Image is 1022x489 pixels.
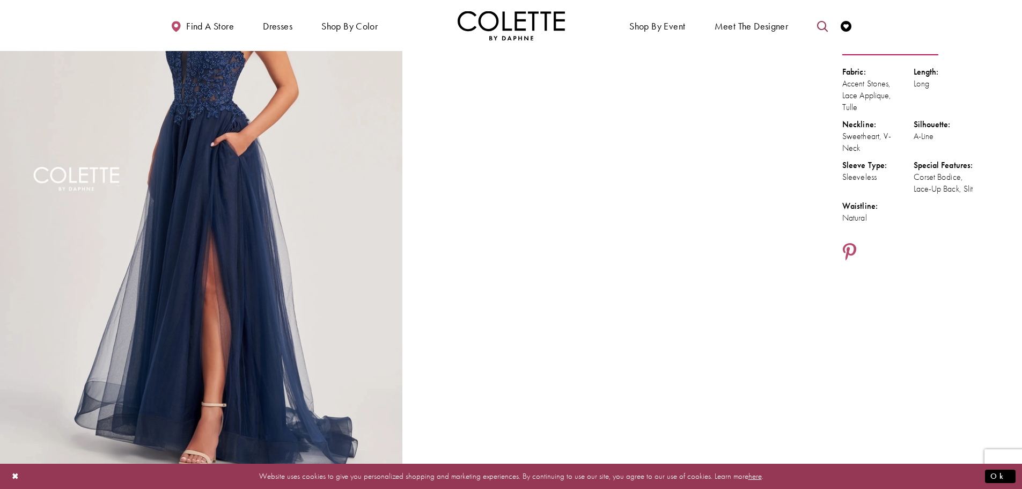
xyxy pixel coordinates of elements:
[842,78,914,113] div: Accent Stones, Lace Applique, Tulle
[914,159,985,171] div: Special Features:
[263,21,292,32] span: Dresses
[715,21,789,32] span: Meet the designer
[6,467,25,486] button: Close Dialog
[985,470,1016,483] button: Submit Dialog
[168,11,237,40] a: Find a store
[260,11,295,40] span: Dresses
[842,159,914,171] div: Sleeve Type:
[458,11,565,40] a: Visit Home Page
[748,471,762,481] a: here
[838,11,854,40] a: Check Wishlist
[914,66,985,78] div: Length:
[77,469,945,484] p: Website uses cookies to give you personalized shopping and marketing experiences. By continuing t...
[914,78,985,90] div: Long
[842,130,914,154] div: Sweetheart, V-Neck
[842,243,857,263] a: Share using Pinterest - Opens in new tab
[458,11,565,40] img: Colette by Daphne
[914,119,985,130] div: Silhouette:
[842,119,914,130] div: Neckline:
[914,130,985,142] div: A-Line
[319,11,380,40] span: Shop by color
[186,21,234,32] span: Find a store
[627,11,688,40] span: Shop By Event
[842,200,914,212] div: Waistline:
[321,21,378,32] span: Shop by color
[914,171,985,195] div: Corset Bodice, Lace-Up Back, Slit
[712,11,791,40] a: Meet the designer
[842,171,914,183] div: Sleeveless
[814,11,830,40] a: Toggle search
[842,212,914,224] div: Natural
[842,66,914,78] div: Fabric:
[629,21,685,32] span: Shop By Event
